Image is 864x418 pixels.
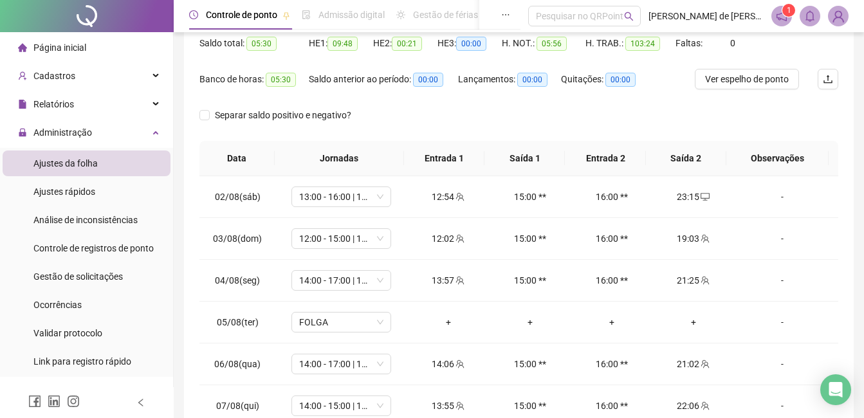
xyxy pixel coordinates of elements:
span: 14:00 - 17:00 | 18:00 - 21:00 [299,271,383,290]
div: Banco de horas: [199,72,309,87]
div: 13:57 [418,273,479,287]
span: 00:00 [517,73,547,87]
span: notification [776,10,787,22]
span: Gestão de férias [413,10,478,20]
div: Saldo anterior ao período: [309,72,458,87]
span: team [699,276,710,285]
div: HE 1: [309,36,373,51]
div: 12:02 [418,232,479,246]
th: Observações [726,141,829,176]
span: Validar protocolo [33,328,102,338]
span: 00:21 [392,37,422,51]
div: Saldo total: [199,36,309,51]
span: Controle de registros de ponto [33,243,154,253]
div: 22:06 [663,399,724,413]
th: Entrada 2 [565,141,645,176]
img: 73294 [829,6,848,26]
div: 21:02 [663,357,724,371]
span: file-done [302,10,311,19]
span: Observações [737,151,818,165]
span: sun [396,10,405,19]
span: bell [804,10,816,22]
div: + [581,315,642,329]
span: left [136,398,145,407]
div: - [744,357,820,371]
span: upload [823,74,833,84]
span: instagram [67,395,80,408]
th: Jornadas [275,141,405,176]
div: H. NOT.: [502,36,585,51]
span: linkedin [48,395,60,408]
button: Ver espelho de ponto [695,69,799,89]
span: Ocorrências [33,300,82,310]
div: HE 2: [373,36,437,51]
div: Open Intercom Messenger [820,374,851,405]
th: Data [199,141,275,176]
span: team [699,401,710,410]
div: 23:15 [663,190,724,204]
span: user-add [18,71,27,80]
span: Admissão digital [318,10,385,20]
span: ellipsis [501,10,510,19]
span: Ver espelho de ponto [705,72,789,86]
div: - [744,399,820,413]
span: 0 [730,38,735,48]
div: - [744,273,820,287]
div: 12:54 [418,190,479,204]
div: Quitações: [561,72,651,87]
div: + [663,315,724,329]
sup: 1 [782,4,795,17]
span: team [454,192,464,201]
span: Link para registro rápido [33,356,131,367]
span: 05/08(ter) [217,317,259,327]
span: Administração [33,127,92,138]
span: Separar saldo positivo e negativo? [210,108,356,122]
div: HE 3: [437,36,502,51]
span: Ajustes da folha [33,158,98,168]
span: pushpin [282,12,290,19]
span: [PERSON_NAME] de [PERSON_NAME] - 13543954000192 [648,9,764,23]
div: - [744,232,820,246]
span: 12:00 - 15:00 | 16:00 - 20:00 [299,229,383,248]
span: 07/08(qui) [216,401,259,411]
span: search [624,12,634,21]
span: lock [18,128,27,137]
span: 00:00 [413,73,443,87]
span: facebook [28,395,41,408]
span: team [699,234,710,243]
span: 02/08(sáb) [215,192,261,202]
div: 13:55 [418,399,479,413]
span: Ajustes rápidos [33,186,95,197]
div: + [499,315,560,329]
span: file [18,100,27,109]
span: 03/08(dom) [213,233,262,244]
span: team [454,234,464,243]
span: 05:56 [537,37,567,51]
span: 14:00 - 17:00 | 18:00 - 21:00 [299,354,383,374]
span: 05:30 [266,73,296,87]
div: 14:06 [418,357,479,371]
span: team [699,359,710,368]
span: team [454,359,464,368]
span: Relatórios [33,99,74,109]
th: Saída 2 [646,141,726,176]
span: Controle de ponto [206,10,277,20]
div: Lançamentos: [458,72,561,87]
span: 1 [787,6,791,15]
span: 14:00 - 15:00 | 16:00 - 22:00 [299,396,383,415]
span: 06/08(qua) [214,359,261,369]
span: Faltas: [676,38,704,48]
span: Cadastros [33,71,75,81]
div: - [744,315,820,329]
div: - [744,190,820,204]
span: Análise de inconsistências [33,215,138,225]
span: desktop [699,192,710,201]
div: 21:25 [663,273,724,287]
span: 04/08(seg) [215,275,260,286]
span: clock-circle [189,10,198,19]
span: 00:00 [605,73,636,87]
span: FOLGA [299,313,383,332]
span: team [454,401,464,410]
span: Página inicial [33,42,86,53]
th: Entrada 1 [404,141,484,176]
